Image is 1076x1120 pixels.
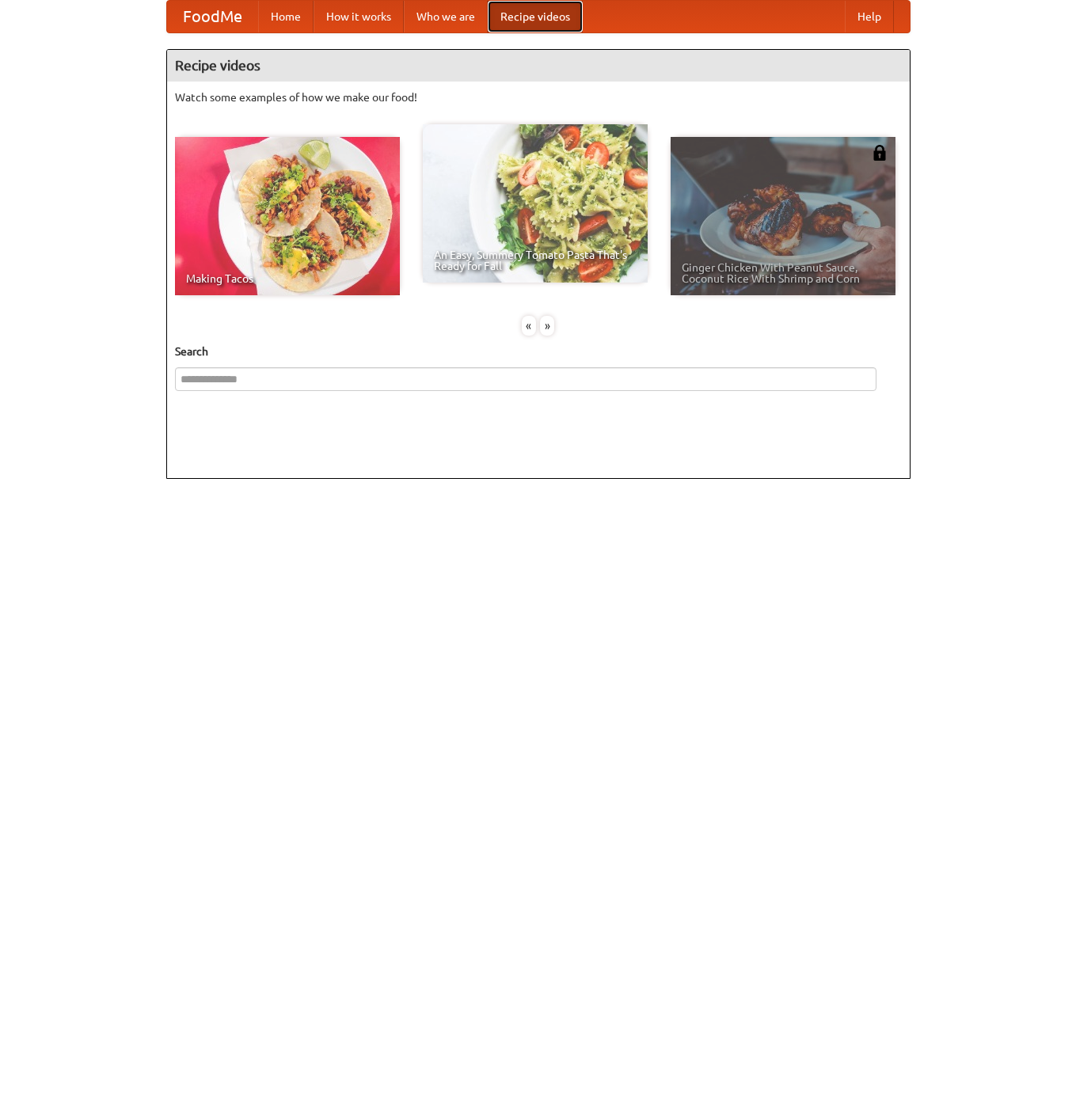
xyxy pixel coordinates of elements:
a: Making Tacos [175,137,400,295]
a: Home [258,1,314,32]
a: FoodMe [167,1,258,32]
div: « [522,316,536,336]
h4: Recipe videos [167,50,910,82]
p: Watch some examples of how we make our food! [175,89,902,105]
a: Help [845,1,894,32]
a: Who we are [404,1,488,32]
span: An Easy, Summery Tomato Pasta That's Ready for Fall [434,249,637,271]
div: » [540,316,554,336]
a: Recipe videos [488,1,583,32]
img: 483408.png [872,145,888,161]
span: Making Tacos [186,273,389,284]
a: How it works [314,1,404,32]
h5: Search [175,344,902,359]
a: An Easy, Summery Tomato Pasta That's Ready for Fall [423,124,648,283]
